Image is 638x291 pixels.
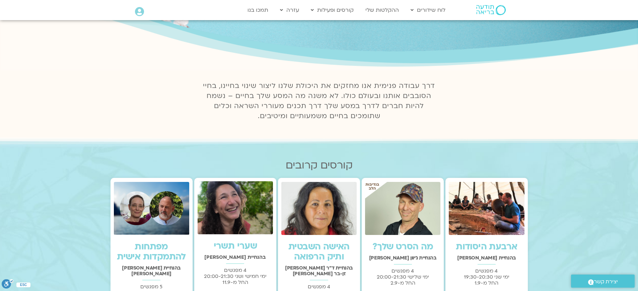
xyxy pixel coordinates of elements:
a: שערי תשרי [214,240,257,252]
a: מה הסרט שלך? [372,241,433,253]
a: ההקלטות שלי [362,4,402,16]
h2: בהנחיית ד"ר [PERSON_NAME] זן-בר [PERSON_NAME] [281,265,357,277]
p: 4 מפגשים ימי שלישי 20:00-21:30 [365,268,440,286]
a: ארבעת היסודות [456,241,517,253]
a: האישה השבטית ותיק הרפואה [288,241,350,263]
span: החל מ-2.9 [391,280,415,286]
p: דרך עבודה פנימית אנו מחזקים את היכולת שלנו ליצור שינוי בחיינו, בחיי הסובבים אותנו ובעולם כולו. לא... [199,81,439,121]
p: 4 מפגשים ימי חמישי ושני 20:00-21:30 החל מ-11.9 [198,267,273,285]
h2: בהנחיית [PERSON_NAME] [198,254,273,260]
img: תודעה בריאה [476,5,506,15]
h2: בהנחיית [PERSON_NAME] [449,255,524,261]
span: החל מ-1.9 [475,280,498,286]
h2: בהנחיית [PERSON_NAME] [PERSON_NAME] [114,265,189,277]
span: יצירת קשר [594,277,618,286]
a: תמכו בנו [244,4,272,16]
h2: קורסים קרובים [111,159,528,171]
a: עזרה [277,4,302,16]
a: מפתחות להתמקדות אישית [117,241,186,263]
a: יצירת קשר [571,275,635,288]
a: קורסים ופעילות [307,4,357,16]
a: לוח שידורים [407,4,449,16]
h2: בהנחיית ג'יוון [PERSON_NAME] [365,255,440,261]
p: 4 מפגשים ימי שני 19:30-20:30 [449,268,524,286]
